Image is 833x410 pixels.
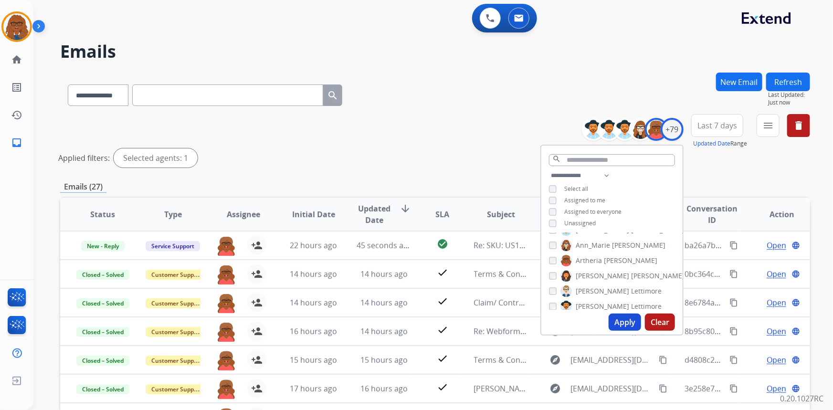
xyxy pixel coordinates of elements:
[474,297,559,308] span: Claim/ Contract Update
[740,198,810,231] th: Action
[227,209,260,220] span: Assignee
[400,203,411,214] mat-icon: arrow_downward
[217,322,236,342] img: agent-avatar
[251,297,263,308] mat-icon: person_add
[474,240,600,251] span: Re: SKU: US1968270 is not showing
[437,238,448,250] mat-icon: check_circle
[791,327,800,336] mat-icon: language
[791,298,800,307] mat-icon: language
[251,326,263,337] mat-icon: person_add
[60,42,810,61] h2: Emails
[435,209,449,220] span: SLA
[659,384,667,393] mat-icon: content_copy
[762,120,774,131] mat-icon: menu
[292,209,335,220] span: Initial Date
[114,148,198,168] div: Selected agents: 1
[793,120,804,131] mat-icon: delete
[217,264,236,284] img: agent-avatar
[146,241,200,251] span: Service Support
[564,196,605,204] span: Assigned to me
[609,314,641,331] button: Apply
[474,355,546,365] span: Terms & Conditions
[437,381,448,393] mat-icon: check
[81,241,125,251] span: New - Reply
[729,356,738,364] mat-icon: content_copy
[604,256,657,265] span: [PERSON_NAME]
[76,384,129,394] span: Closed – Solved
[251,354,263,366] mat-icon: person_add
[631,271,685,281] span: [PERSON_NAME]
[685,383,829,394] span: 3e258e71-500e-4a7b-8c40-dcbeef6edf3d
[437,267,448,278] mat-icon: check
[146,384,208,394] span: Customer Support
[767,297,786,308] span: Open
[360,383,408,394] span: 16 hours ago
[767,326,786,337] span: Open
[146,298,208,308] span: Customer Support
[576,302,629,311] span: [PERSON_NAME]
[437,295,448,307] mat-icon: check
[357,240,412,251] span: 45 seconds ago
[780,393,823,404] p: 0.20.1027RC
[146,327,208,337] span: Customer Support
[729,241,738,250] mat-icon: content_copy
[697,124,737,127] span: Last 7 days
[768,99,810,106] span: Just now
[360,326,408,336] span: 14 hours ago
[11,109,22,121] mat-icon: history
[290,383,337,394] span: 17 hours ago
[729,270,738,278] mat-icon: content_copy
[217,379,236,399] img: agent-avatar
[251,268,263,280] mat-icon: person_add
[691,114,743,137] button: Last 7 days
[437,324,448,336] mat-icon: check
[11,82,22,93] mat-icon: list_alt
[631,302,662,311] span: Lettimore
[685,326,830,336] span: 8b95c801-c30a-412d-9b92-841800fa13e1
[360,269,408,279] span: 14 hours ago
[474,269,546,279] span: Terms & Conditions
[437,353,448,364] mat-icon: check
[661,118,684,141] div: +79
[251,240,263,251] mat-icon: person_add
[791,384,800,393] mat-icon: language
[146,356,208,366] span: Customer Support
[791,241,800,250] mat-icon: language
[360,355,408,365] span: 15 hours ago
[164,209,182,220] span: Type
[685,269,830,279] span: 0bc364c2-31f1-4cb6-9a6e-b83b18a2ae25
[729,327,738,336] mat-icon: content_copy
[290,326,337,336] span: 16 hours ago
[58,152,110,164] p: Applied filters:
[217,350,236,370] img: agent-avatar
[11,137,22,148] mat-icon: inbox
[290,297,337,308] span: 14 hours ago
[11,54,22,65] mat-icon: home
[576,286,629,296] span: [PERSON_NAME]
[251,383,263,394] mat-icon: person_add
[357,203,392,226] span: Updated Date
[217,236,236,256] img: agent-avatar
[90,209,115,220] span: Status
[716,73,762,91] button: New Email
[564,208,622,216] span: Assigned to everyone
[685,297,833,308] span: 8e6784a0-62b6-4c85-8c62-10a8d04d1d89
[768,91,810,99] span: Last Updated:
[60,181,106,193] p: Emails (27)
[685,203,739,226] span: Conversation ID
[76,327,129,337] span: Closed – Solved
[767,268,786,280] span: Open
[576,241,610,250] span: Ann_Marie
[550,383,561,394] mat-icon: explore
[767,354,786,366] span: Open
[487,209,515,220] span: Subject
[791,270,800,278] mat-icon: language
[327,90,338,101] mat-icon: search
[474,383,591,394] span: [PERSON_NAME] Warranty Claim
[576,271,629,281] span: [PERSON_NAME]
[552,155,561,163] mat-icon: search
[767,240,786,251] span: Open
[576,256,602,265] span: Artheria
[564,185,588,193] span: Select all
[571,354,654,366] span: [EMAIL_ADDRESS][DOMAIN_NAME]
